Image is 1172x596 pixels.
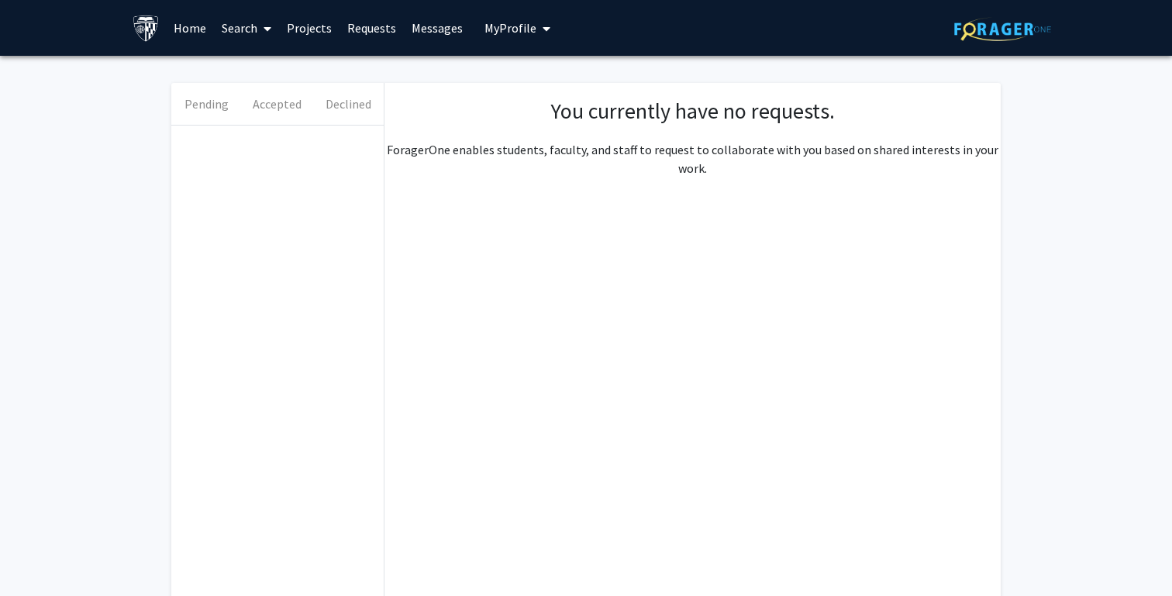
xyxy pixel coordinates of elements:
[171,83,242,125] button: Pending
[133,15,160,42] img: Johns Hopkins University Logo
[166,1,214,55] a: Home
[954,17,1051,41] img: ForagerOne Logo
[484,20,536,36] span: My Profile
[214,1,279,55] a: Search
[400,98,985,125] h1: You currently have no requests.
[404,1,471,55] a: Messages
[313,83,384,125] button: Declined
[242,83,312,125] button: Accepted
[279,1,340,55] a: Projects
[384,140,1001,177] p: ForagerOne enables students, faculty, and staff to request to collaborate with you based on share...
[340,1,404,55] a: Requests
